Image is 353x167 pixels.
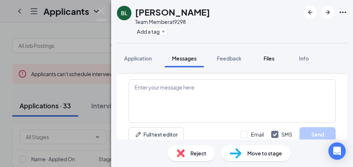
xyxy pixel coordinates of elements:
[328,142,346,160] div: Open Intercom Messenger
[135,18,210,25] div: Team Member at 9298
[323,8,332,17] svg: ArrowRight
[124,55,152,62] span: Application
[306,8,315,17] svg: ArrowLeftNew
[299,55,309,62] span: Info
[299,127,336,142] button: Send
[304,6,317,19] button: ArrowLeftNew
[121,9,127,17] div: BL
[190,149,206,157] span: Reject
[135,28,167,35] button: PlusAdd a tag
[321,6,334,19] button: ArrowRight
[172,55,197,62] span: Messages
[129,127,184,142] button: Full text editorPen
[264,55,274,62] span: Files
[135,6,210,18] h1: [PERSON_NAME]
[161,29,165,34] svg: Plus
[135,131,142,138] svg: Pen
[247,149,282,157] span: Move to stage
[217,55,241,62] span: Feedback
[339,8,347,17] svg: Ellipses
